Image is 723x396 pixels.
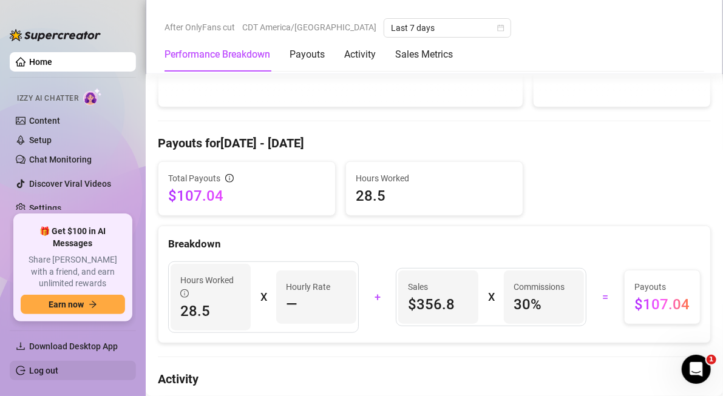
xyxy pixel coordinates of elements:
span: info-circle [225,174,234,183]
a: Setup [29,135,52,145]
span: $107.04 [634,295,690,314]
div: Payouts [290,47,325,62]
div: X [260,287,266,307]
span: Total Payouts [168,172,220,185]
a: Settings [29,203,61,213]
span: 28.5 [356,186,513,206]
span: Earn now [49,300,84,309]
span: Izzy AI Chatter [17,93,78,104]
span: After OnlyFans cut [165,18,235,36]
span: Sales [408,280,469,294]
span: Last 7 days [391,19,504,37]
a: Log out [29,366,58,375]
span: Download Desktop App [29,341,118,351]
div: X [488,287,494,307]
span: — [286,295,297,314]
a: Discover Viral Videos [29,179,111,189]
span: 28.5 [180,301,241,321]
div: Breakdown [168,236,701,252]
span: CDT America/[GEOGRAPHIC_DATA] [242,18,376,36]
a: Content [29,116,60,126]
span: arrow-right [89,300,97,309]
span: download [16,341,25,351]
div: Sales Metrics [395,47,453,62]
h4: Activity [158,371,711,388]
span: calendar [497,24,504,32]
article: Commissions [514,280,565,294]
iframe: Intercom live chat [682,355,711,384]
button: Earn nowarrow-right [21,295,125,314]
span: Hours Worked [180,274,241,300]
a: Home [29,57,52,67]
span: Hours Worked [356,172,513,185]
span: info-circle [180,289,189,298]
div: Performance Breakdown [165,47,270,62]
span: $107.04 [168,186,325,206]
span: Share [PERSON_NAME] with a friend, and earn unlimited rewards [21,254,125,290]
span: 🎁 Get $100 in AI Messages [21,226,125,249]
span: Payouts [634,280,690,294]
div: Activity [344,47,376,62]
img: AI Chatter [83,88,102,106]
span: 1 [707,355,716,364]
a: Chat Monitoring [29,155,92,164]
article: Hourly Rate [286,280,330,294]
h4: Payouts for [DATE] - [DATE] [158,135,711,152]
span: 30 % [514,295,574,314]
div: + [366,287,389,307]
img: logo-BBDzfeDw.svg [10,29,101,41]
div: = [594,287,617,307]
span: $356.8 [408,295,469,314]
